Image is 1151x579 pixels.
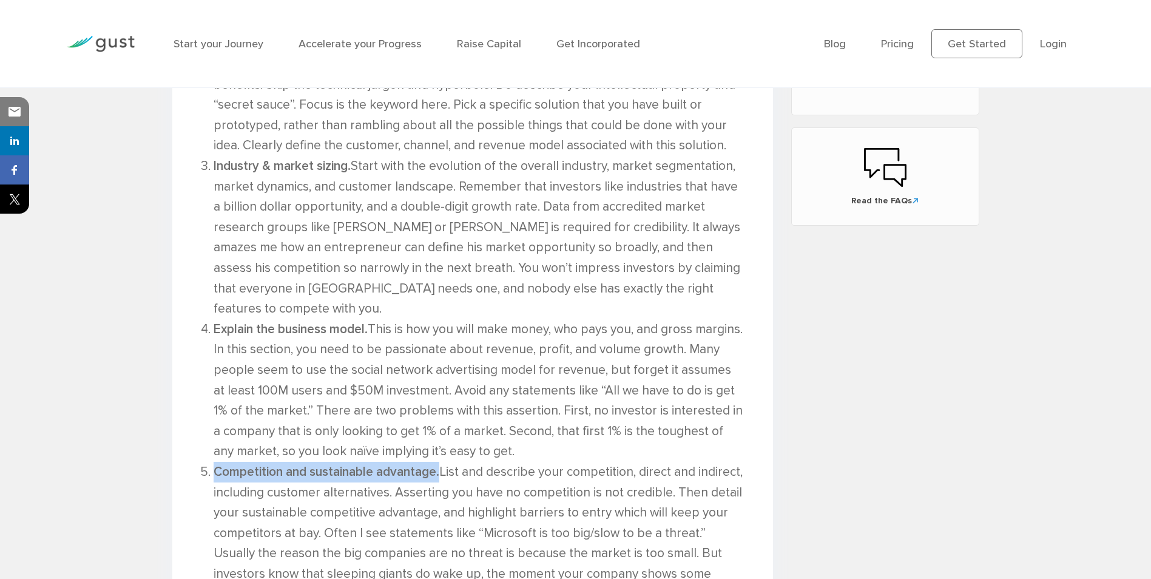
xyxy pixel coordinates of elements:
[1040,38,1067,50] a: Login
[214,156,744,319] li: Start with the evolution of the overall industry, market segmentation, market dynamics, and custo...
[556,38,640,50] a: Get Incorporated
[931,29,1022,58] a: Get Started
[214,464,439,479] strong: Competition and sustainable advantage.
[174,38,263,50] a: Start your Journey
[214,319,744,462] li: This is how you will make money, who pays you, and gross margins. In this section, you need to be...
[824,38,846,50] a: Blog
[457,38,521,50] a: Raise Capital
[881,38,914,50] a: Pricing
[804,195,967,207] span: Read the FAQs
[804,146,967,207] a: Read the FAQs
[299,38,422,50] a: Accelerate your Progress
[214,158,351,174] strong: Industry & market sizing.
[67,36,135,52] img: Gust Logo
[214,33,744,156] li: This is not the place for a detailed product specification, but an explanation of how and why it ...
[214,322,368,337] strong: Explain the business model.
